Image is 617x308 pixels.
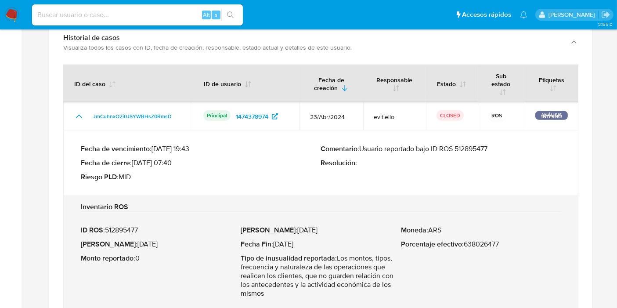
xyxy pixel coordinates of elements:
button: search-icon [221,9,239,21]
p: micaelaestefania.gonzalez@mercadolibre.com [548,11,598,19]
span: Alt [203,11,210,19]
span: s [215,11,217,19]
span: Accesos rápidos [462,10,511,19]
span: 3.155.0 [598,21,613,28]
input: Buscar usuario o caso... [32,9,243,21]
a: Notificaciones [520,11,527,18]
a: Salir [601,10,610,19]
